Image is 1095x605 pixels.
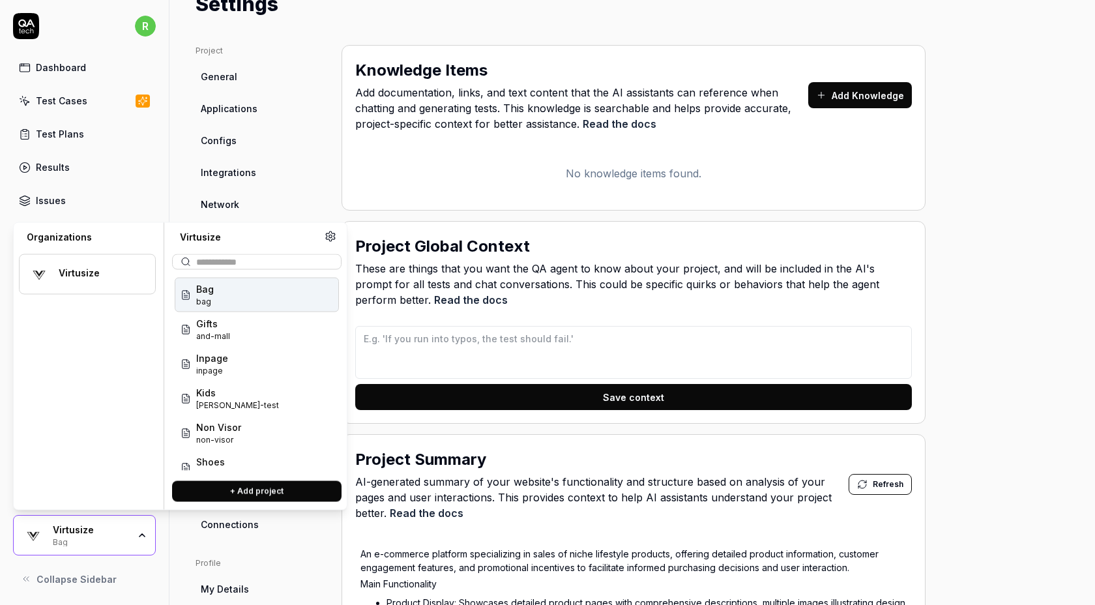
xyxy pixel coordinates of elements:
p: An e-commerce platform specializing in sales of niche lifestyle products, offering detailed produ... [360,547,907,574]
div: Organizations [19,231,156,244]
span: Applications [201,102,257,115]
a: Configs [196,128,321,153]
div: Issues [36,194,66,207]
span: AI-generated summary of your website's functionality and structure based on analysis of your page... [355,474,849,521]
span: Configs [201,134,237,147]
a: Read the docs [390,507,463,520]
div: Suggestions [172,275,342,471]
div: Virtusize [59,267,138,279]
a: Results [13,155,156,180]
a: Applications [196,96,321,121]
span: These are things that you want the QA agent to know about your project, and will be included in t... [355,261,912,308]
span: Integrations [201,166,256,179]
div: Virtusize [53,524,128,536]
button: Collapse Sidebar [13,566,156,592]
button: r [135,13,156,39]
button: Save context [355,384,912,410]
span: Project ID: SOys [196,365,228,377]
a: General [196,65,321,89]
span: Collapse Sidebar [36,572,117,586]
span: Connections [201,518,259,531]
div: Dashboard [36,61,86,74]
a: Organization settings [325,231,336,246]
a: Test Plans [13,121,156,147]
div: Project [196,45,321,57]
span: Project ID: K9uo [196,400,279,411]
h2: Knowledge Items [355,59,488,82]
a: Dashboard [13,55,156,80]
p: Main Functionality [360,577,907,591]
span: Shoes [196,455,225,469]
img: Virtusize Logo [27,263,51,286]
a: Integrations [196,160,321,184]
a: My Details [196,577,321,601]
span: Refresh [873,479,903,490]
a: Read the docs [434,293,508,306]
span: My Details [201,582,249,596]
span: Inpage [196,351,228,365]
div: Test Cases [36,94,87,108]
a: Insights [13,221,156,246]
span: Project ID: FOi1 [196,469,225,480]
h2: Project Global Context [355,235,530,258]
div: Virtusize [172,231,325,244]
span: Project ID: 5R5J [196,434,241,446]
span: Kids [196,386,279,400]
span: Project ID: 2fcy [196,296,214,308]
span: General [201,70,237,83]
span: Bag [196,282,214,296]
a: Read the docs [583,117,656,130]
span: Project ID: oAST [196,331,230,342]
div: Bag [53,536,128,546]
span: Network [201,198,239,211]
button: Virtusize LogoVirtusize [19,254,156,295]
a: Issues [13,188,156,213]
div: Test Plans [36,127,84,141]
div: Profile [196,557,321,569]
img: Virtusize Logo [22,524,45,547]
button: + Add project [172,481,342,502]
h2: Project Summary [355,448,486,471]
a: Network [196,192,321,216]
div: Results [36,160,70,174]
button: Virtusize LogoVirtusizeBag [13,515,156,555]
span: Gifts [196,317,230,331]
a: Connections [196,512,321,537]
span: r [135,16,156,37]
span: Non Visor [196,421,241,434]
button: Refresh [849,474,912,495]
p: No knowledge items found. [355,166,912,181]
button: Add Knowledge [808,82,912,108]
span: Add documentation, links, and text content that the AI assistants can reference when chatting and... [355,85,808,132]
a: Test Cases [13,88,156,113]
